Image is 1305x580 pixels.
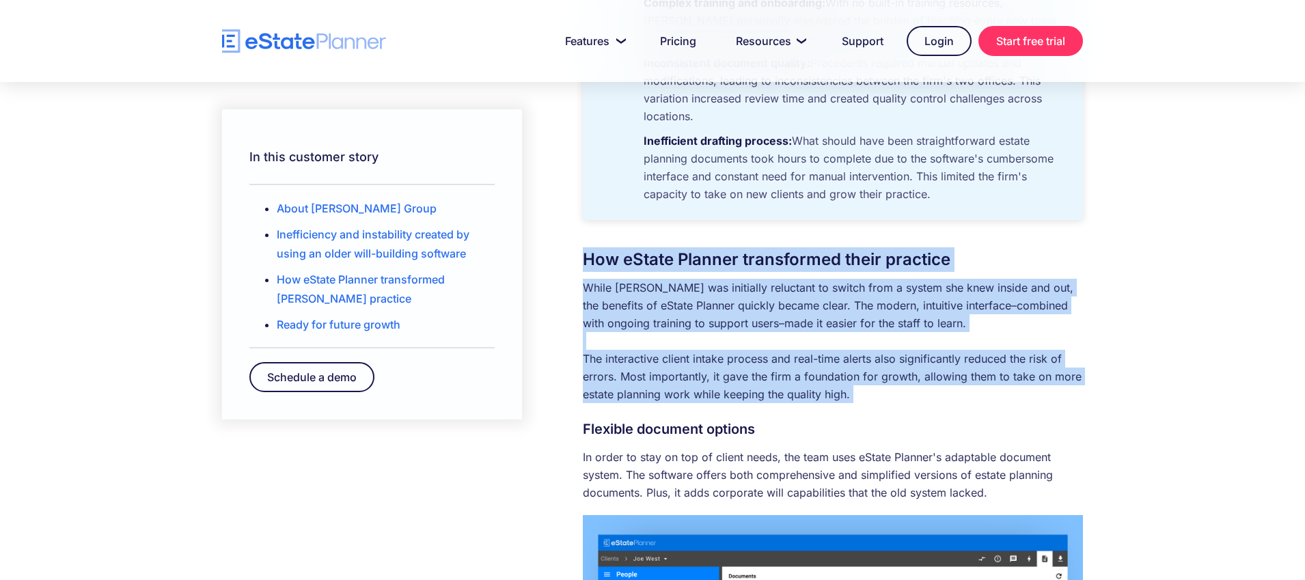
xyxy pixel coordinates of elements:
[549,27,637,55] a: Features
[637,132,1069,210] p: What should have been straightforward estate planning documents took hours to complete due to the...
[277,318,400,331] a: Ready for future growth
[249,143,495,171] h2: In this customer story
[825,27,900,55] a: Support
[637,54,1069,132] p: Precedents required manual updates and modifications, leading to inconsistencies between the firm...
[907,26,972,56] a: Login
[277,273,445,305] a: How eState Planner transformed [PERSON_NAME] practice
[644,134,792,148] strong: Inefficient drafting process:
[583,417,1083,441] h3: Flexible document options
[583,448,1083,501] p: In order to stay on top of client needs, the team uses eState Planner's adaptable document system...
[249,362,374,392] a: Schedule a demo
[978,26,1083,56] a: Start free trial
[719,27,819,55] a: Resources
[277,227,469,260] a: Inefficiency and instability created by using an older will-building software
[583,279,1083,403] p: While [PERSON_NAME] was initially reluctant to switch from a system she knew inside and out, the ...
[583,247,1083,272] h2: How eState Planner transformed their practice
[222,29,386,53] a: home
[644,27,713,55] a: Pricing
[277,202,437,215] a: About [PERSON_NAME] Group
